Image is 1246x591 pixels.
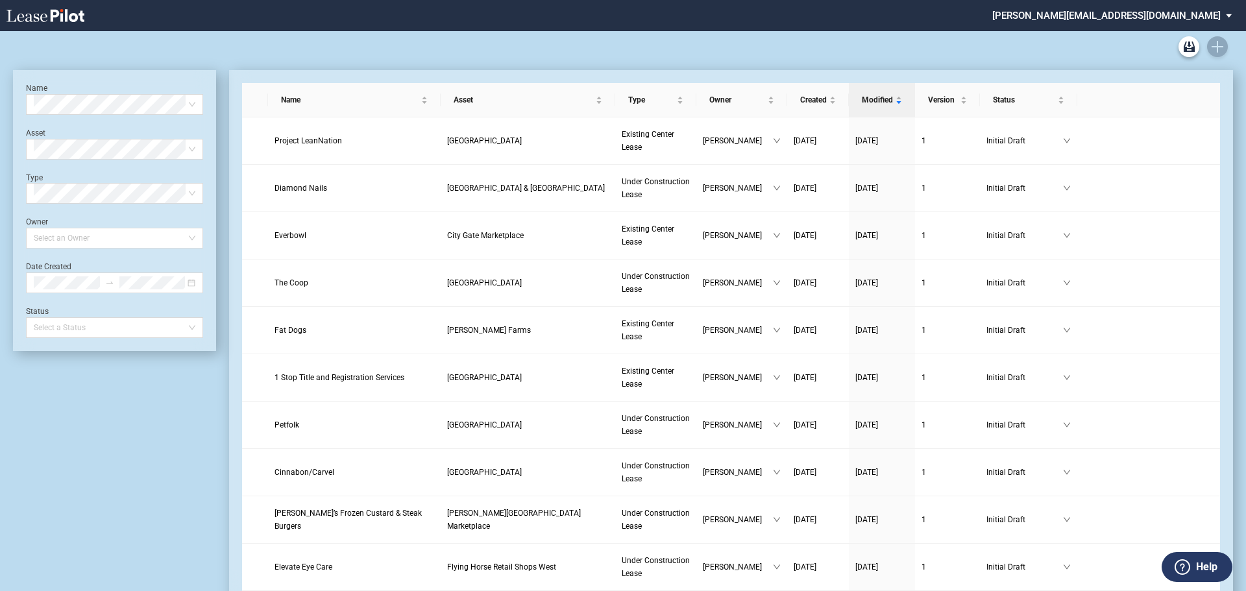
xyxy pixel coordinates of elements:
[447,507,609,533] a: [PERSON_NAME][GEOGRAPHIC_DATA] Marketplace
[275,371,434,384] a: 1 Stop Title and Registration Services
[855,278,878,287] span: [DATE]
[703,513,773,526] span: [PERSON_NAME]
[622,130,674,152] span: Existing Center Lease
[1063,232,1071,239] span: down
[1063,468,1071,476] span: down
[447,231,524,240] span: City Gate Marketplace
[794,420,816,429] span: [DATE]
[855,466,909,479] a: [DATE]
[105,278,114,287] span: swap-right
[447,278,522,287] span: Harvest Grove
[855,515,878,524] span: [DATE]
[794,466,842,479] a: [DATE]
[447,468,522,477] span: Harvest Grove
[275,229,434,242] a: Everbowl
[447,509,581,531] span: Kiley Ranch Marketplace
[986,276,1063,289] span: Initial Draft
[447,184,605,193] span: Deer Valley & Lake Pleasant
[986,418,1063,431] span: Initial Draft
[622,319,674,341] span: Existing Center Lease
[922,562,926,572] span: 1
[794,278,816,287] span: [DATE]
[447,276,609,289] a: [GEOGRAPHIC_DATA]
[447,324,609,337] a: [PERSON_NAME] Farms
[622,412,690,438] a: Under Construction Lease
[855,468,878,477] span: [DATE]
[773,279,781,287] span: down
[922,418,973,431] a: 1
[275,507,434,533] a: [PERSON_NAME]’s Frozen Custard & Steak Burgers
[794,184,816,193] span: [DATE]
[281,93,419,106] span: Name
[447,136,522,145] span: Mountainside Crossing
[855,324,909,337] a: [DATE]
[268,83,441,117] th: Name
[773,468,781,476] span: down
[794,371,842,384] a: [DATE]
[794,373,816,382] span: [DATE]
[855,513,909,526] a: [DATE]
[441,83,615,117] th: Asset
[26,128,45,138] label: Asset
[794,324,842,337] a: [DATE]
[855,373,878,382] span: [DATE]
[622,272,690,294] span: Under Construction Lease
[447,371,609,384] a: [GEOGRAPHIC_DATA]
[922,324,973,337] a: 1
[1063,326,1071,334] span: down
[773,421,781,429] span: down
[773,326,781,334] span: down
[922,229,973,242] a: 1
[1063,279,1071,287] span: down
[787,83,849,117] th: Created
[26,217,48,226] label: Owner
[794,229,842,242] a: [DATE]
[993,93,1055,106] span: Status
[922,184,926,193] span: 1
[622,317,690,343] a: Existing Center Lease
[696,83,787,117] th: Owner
[709,93,765,106] span: Owner
[1196,559,1217,575] label: Help
[703,134,773,147] span: [PERSON_NAME]
[862,93,893,106] span: Modified
[855,184,878,193] span: [DATE]
[855,562,878,572] span: [DATE]
[275,373,404,382] span: 1 Stop Title and Registration Services
[986,561,1063,573] span: Initial Draft
[703,371,773,384] span: [PERSON_NAME]
[986,466,1063,479] span: Initial Draft
[773,137,781,145] span: down
[447,466,609,479] a: [GEOGRAPHIC_DATA]
[773,232,781,239] span: down
[1063,516,1071,524] span: down
[855,561,909,573] a: [DATE]
[1179,36,1199,57] a: Archive
[275,184,327,193] span: Diamond Nails
[922,468,926,477] span: 1
[275,466,434,479] a: Cinnabon/Carvel
[986,371,1063,384] span: Initial Draft
[980,83,1077,117] th: Status
[794,231,816,240] span: [DATE]
[855,182,909,195] a: [DATE]
[275,326,306,335] span: Fat Dogs
[922,136,926,145] span: 1
[922,276,973,289] a: 1
[855,418,909,431] a: [DATE]
[447,373,522,382] span: Circle Cross Ranch
[915,83,980,117] th: Version
[447,420,522,429] span: Harvest Grove
[275,276,434,289] a: The Coop
[773,516,781,524] span: down
[794,182,842,195] a: [DATE]
[855,231,878,240] span: [DATE]
[703,324,773,337] span: [PERSON_NAME]
[622,224,674,247] span: Existing Center Lease
[922,466,973,479] a: 1
[622,459,690,485] a: Under Construction Lease
[986,134,1063,147] span: Initial Draft
[447,182,609,195] a: [GEOGRAPHIC_DATA] & [GEOGRAPHIC_DATA]
[855,420,878,429] span: [DATE]
[622,367,674,389] span: Existing Center Lease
